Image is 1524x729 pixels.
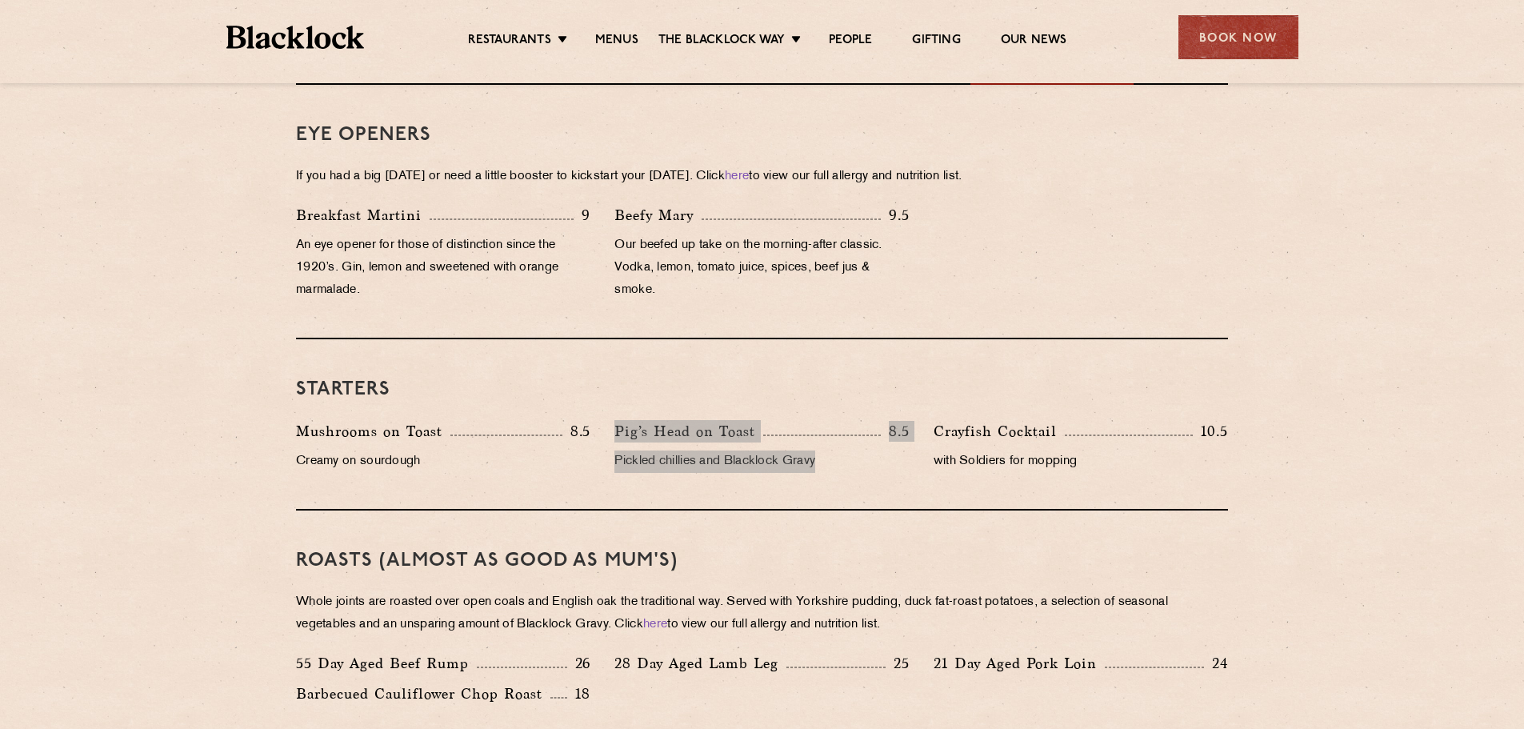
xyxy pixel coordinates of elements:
[296,204,430,226] p: Breakfast Martini
[296,551,1228,571] h3: Roasts (Almost as good as Mum's)
[296,166,1228,188] p: If you had a big [DATE] or need a little booster to kickstart your [DATE]. Click to view our full...
[1001,33,1067,50] a: Our News
[562,421,591,442] p: 8.5
[881,421,910,442] p: 8.5
[614,451,909,473] p: Pickled chillies and Blacklock Gravy
[296,234,590,302] p: An eye opener for those of distinction since the 1920’s. Gin, lemon and sweetened with orange mar...
[595,33,638,50] a: Menus
[614,234,909,302] p: Our beefed up take on the morning-after classic. Vodka, lemon, tomato juice, spices, beef jus & s...
[574,205,590,226] p: 9
[296,379,1228,400] h3: Starters
[934,652,1105,675] p: 21 Day Aged Pork Loin
[934,420,1065,443] p: Crayfish Cocktail
[296,451,590,473] p: Creamy on sourdough
[296,683,550,705] p: Barbecued Cauliflower Chop Roast
[1204,653,1228,674] p: 24
[296,652,477,675] p: 55 Day Aged Beef Rump
[468,33,551,50] a: Restaurants
[829,33,872,50] a: People
[881,205,910,226] p: 9.5
[886,653,910,674] p: 25
[614,204,702,226] p: Beefy Mary
[1193,421,1228,442] p: 10.5
[296,591,1228,636] p: Whole joints are roasted over open coals and English oak the traditional way. Served with Yorkshi...
[725,170,749,182] a: here
[567,653,591,674] p: 26
[296,420,450,443] p: Mushrooms on Toast
[912,33,960,50] a: Gifting
[614,420,763,443] p: Pig’s Head on Toast
[226,26,365,49] img: BL_Textured_Logo-footer-cropped.svg
[643,619,667,631] a: here
[658,33,785,50] a: The Blacklock Way
[614,652,786,675] p: 28 Day Aged Lamb Leg
[934,451,1228,473] p: with Soldiers for mopping
[1178,15,1298,59] div: Book Now
[567,683,591,704] p: 18
[296,125,1228,146] h3: Eye openers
